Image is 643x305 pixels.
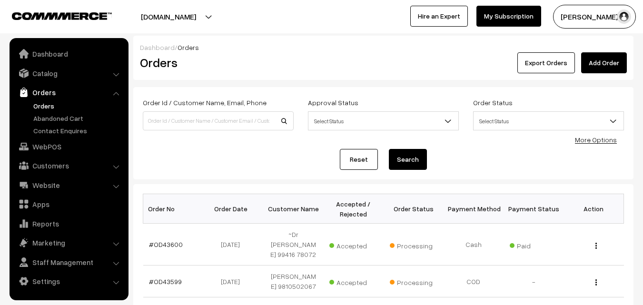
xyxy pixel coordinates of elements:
a: Hire an Expert [410,6,468,27]
td: - [504,266,564,297]
a: Staff Management [12,254,125,271]
button: [DOMAIN_NAME] [108,5,229,29]
a: My Subscription [476,6,541,27]
td: [DATE] [203,224,263,266]
a: Abandoned Cart [31,113,125,123]
span: Select Status [473,111,624,130]
a: More Options [575,136,617,144]
td: [DATE] [203,266,263,297]
span: Select Status [474,113,623,129]
a: Marketing [12,234,125,251]
th: Order No [143,194,203,224]
img: Menu [595,279,597,285]
span: Processing [390,275,437,287]
a: #OD43599 [149,277,182,285]
img: COMMMERCE [12,12,112,20]
span: Processing [390,238,437,251]
a: Orders [31,101,125,111]
a: Reset [340,149,378,170]
a: Add Order [581,52,627,73]
a: COMMMERCE [12,10,95,21]
span: Select Status [308,113,458,129]
td: ~Dr [PERSON_NAME] 99416 78072 [263,224,323,266]
td: [PERSON_NAME] 9810502067 [263,266,323,297]
th: Action [564,194,623,224]
a: Apps [12,196,125,213]
a: Website [12,177,125,194]
td: Cash [444,224,504,266]
span: Orders [178,43,199,51]
td: COD [444,266,504,297]
label: Approval Status [308,98,358,108]
a: Contact Enquires [31,126,125,136]
span: Select Status [308,111,459,130]
div: / [140,42,627,52]
input: Order Id / Customer Name / Customer Email / Customer Phone [143,111,294,130]
span: Accepted [329,238,377,251]
th: Payment Method [444,194,504,224]
button: Search [389,149,427,170]
a: Dashboard [140,43,175,51]
img: Menu [595,243,597,249]
label: Order Id / Customer Name, Email, Phone [143,98,267,108]
th: Accepted / Rejected [323,194,383,224]
th: Order Status [384,194,444,224]
a: Dashboard [12,45,125,62]
label: Order Status [473,98,513,108]
span: Paid [510,238,557,251]
a: Customers [12,157,125,174]
a: WebPOS [12,138,125,155]
th: Customer Name [263,194,323,224]
th: Payment Status [504,194,564,224]
a: #OD43600 [149,240,183,248]
h2: Orders [140,55,293,70]
img: user [617,10,631,24]
span: Accepted [329,275,377,287]
a: Orders [12,84,125,101]
a: Catalog [12,65,125,82]
a: Reports [12,215,125,232]
button: [PERSON_NAME] s… [553,5,636,29]
button: Export Orders [517,52,575,73]
a: Settings [12,273,125,290]
th: Order Date [203,194,263,224]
